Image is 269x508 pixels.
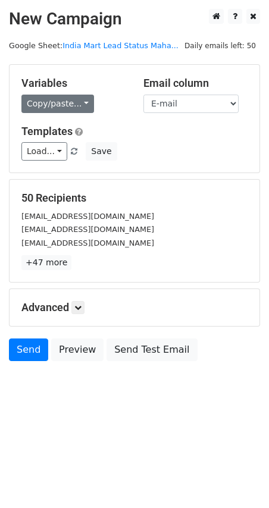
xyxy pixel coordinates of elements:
[21,212,154,221] small: [EMAIL_ADDRESS][DOMAIN_NAME]
[21,95,94,113] a: Copy/paste...
[9,338,48,361] a: Send
[143,77,248,90] h5: Email column
[9,41,179,50] small: Google Sheet:
[180,39,260,52] span: Daily emails left: 50
[209,451,269,508] iframe: Chat Widget
[180,41,260,50] a: Daily emails left: 50
[21,239,154,247] small: [EMAIL_ADDRESS][DOMAIN_NAME]
[21,77,126,90] h5: Variables
[107,338,197,361] a: Send Test Email
[21,225,154,234] small: [EMAIL_ADDRESS][DOMAIN_NAME]
[62,41,179,50] a: India Mart Lead Status Maha...
[21,255,71,270] a: +47 more
[86,142,117,161] button: Save
[9,9,260,29] h2: New Campaign
[21,142,67,161] a: Load...
[51,338,104,361] a: Preview
[21,301,248,314] h5: Advanced
[21,125,73,137] a: Templates
[21,192,248,205] h5: 50 Recipients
